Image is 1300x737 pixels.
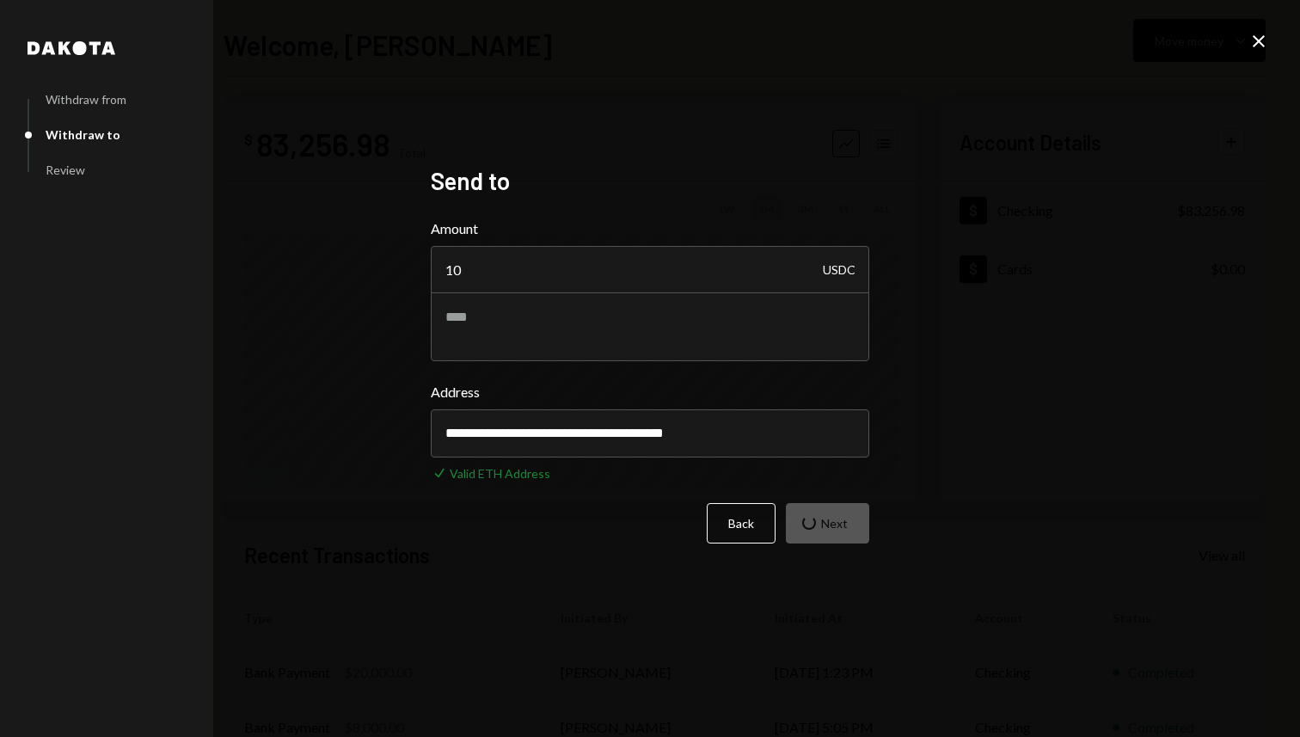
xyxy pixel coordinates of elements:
[46,127,120,142] div: Withdraw to
[46,163,85,177] div: Review
[431,382,869,402] label: Address
[431,218,869,239] label: Amount
[431,246,869,294] input: Enter amount
[46,92,126,107] div: Withdraw from
[823,246,855,294] div: USDC
[707,503,776,544] button: Back
[450,464,550,482] div: Valid ETH Address
[431,164,869,198] h2: Send to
